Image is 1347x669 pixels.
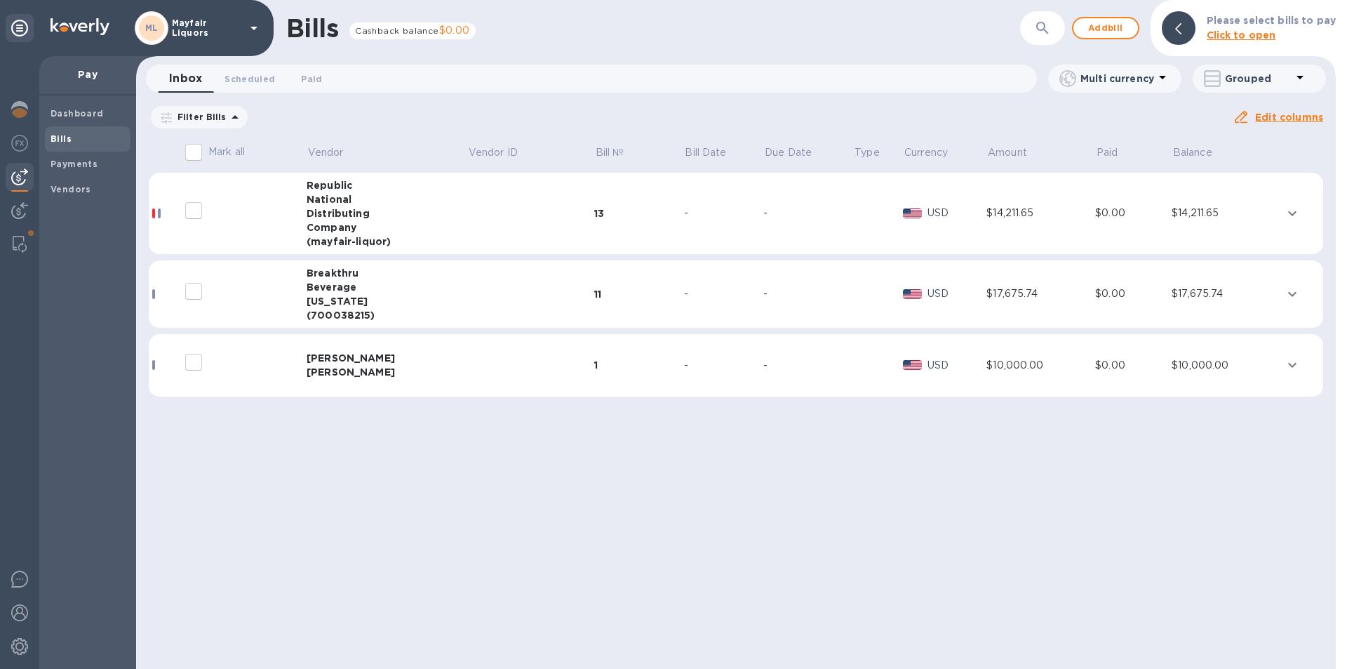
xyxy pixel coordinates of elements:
[1207,29,1276,41] b: Click to open
[594,206,684,220] div: 13
[169,69,202,88] span: Inbox
[307,192,467,206] div: National
[596,145,624,160] p: Bill №
[1172,286,1280,301] div: $17,675.74
[988,145,1027,160] p: Amount
[307,365,467,379] div: [PERSON_NAME]
[927,206,986,220] p: USD
[224,72,275,86] span: Scheduled
[308,145,362,160] span: Vendor
[355,25,438,36] span: Cashback balance
[308,145,344,160] p: Vendor
[684,358,764,373] div: -
[1095,286,1172,301] div: $0.00
[51,184,91,194] b: Vendors
[763,206,853,220] div: -
[307,206,467,220] div: Distributing
[594,358,684,372] div: 1
[927,358,986,373] p: USD
[1225,72,1292,86] p: Grouped
[307,220,467,234] div: Company
[11,135,28,152] img: Foreign exchange
[763,358,853,373] div: -
[307,308,467,322] div: (700038215)
[208,145,245,159] p: Mark all
[307,294,467,308] div: [US_STATE]
[301,72,322,86] span: Paid
[1173,145,1212,160] p: Balance
[988,145,1045,160] span: Amount
[684,206,764,220] div: -
[1282,284,1303,305] button: expand row
[1080,72,1154,86] p: Multi currency
[469,145,536,160] span: Vendor ID
[927,286,986,301] p: USD
[986,206,1095,220] div: $14,211.65
[6,14,34,42] div: Unpin categories
[51,108,104,119] b: Dashboard
[1097,145,1118,160] p: Paid
[684,286,764,301] div: -
[145,22,159,33] b: ML
[51,18,109,35] img: Logo
[51,159,98,169] b: Payments
[903,360,922,370] img: USD
[594,287,684,301] div: 11
[439,25,470,36] span: $0.00
[685,145,726,160] p: Bill Date
[307,234,467,249] div: (mayfair-liquor)
[307,351,467,365] div: [PERSON_NAME]
[172,18,242,38] p: Mayfair Liquors
[903,289,922,299] img: USD
[1095,206,1172,220] div: $0.00
[1255,112,1323,123] u: Edit columns
[469,145,518,160] p: Vendor ID
[765,145,812,160] p: Due Date
[903,208,922,218] img: USD
[172,111,227,123] p: Filter Bills
[307,280,467,294] div: Beverage
[1172,358,1280,373] div: $10,000.00
[1095,358,1172,373] div: $0.00
[1207,15,1336,26] b: Please select bills to pay
[986,286,1095,301] div: $17,675.74
[307,178,467,192] div: Republic
[51,133,72,144] b: Bills
[1072,17,1139,39] button: Addbill
[904,145,948,160] p: Currency
[286,13,338,43] h1: Bills
[596,145,643,160] span: Bill №
[763,286,853,301] div: -
[1282,355,1303,376] button: expand row
[1097,145,1137,160] span: Paid
[307,266,467,280] div: Breakthru
[1282,203,1303,224] button: expand row
[1173,145,1231,160] span: Balance
[1085,20,1127,37] span: Add bill
[855,145,880,160] p: Type
[1172,206,1280,220] div: $14,211.65
[51,67,125,81] p: Pay
[986,358,1095,373] div: $10,000.00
